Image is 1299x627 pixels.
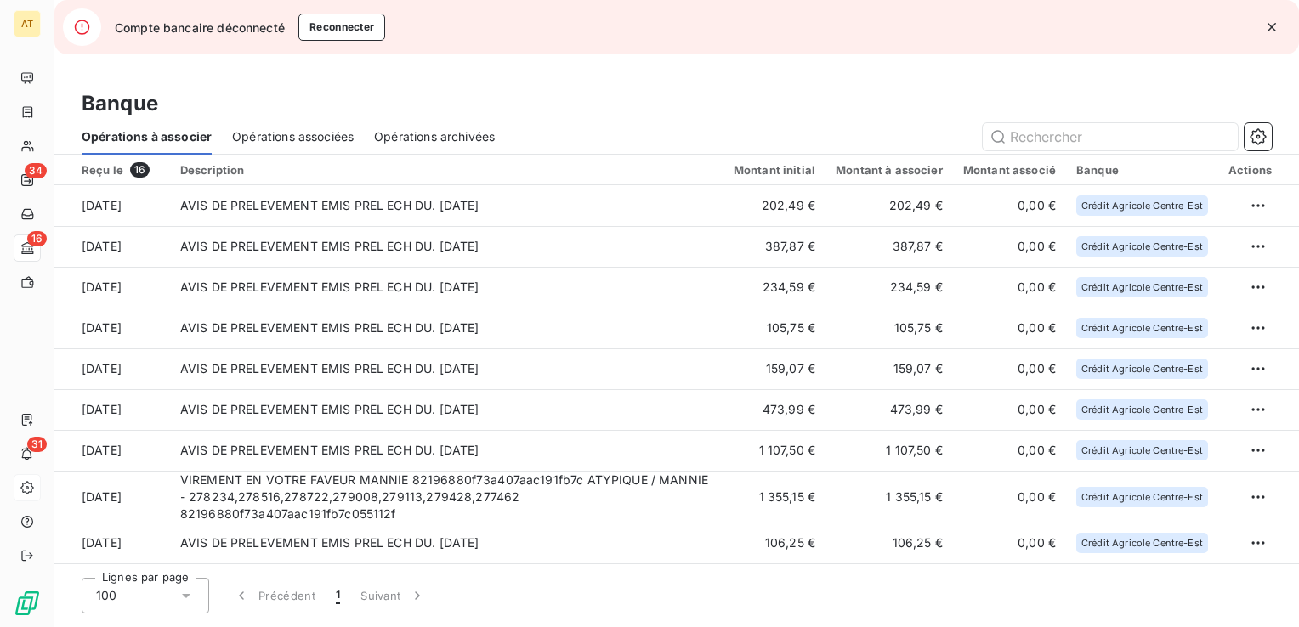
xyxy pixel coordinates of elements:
td: 106,25 € [723,522,825,563]
td: AVIS DE PRELEVEMENT EMIS PREL ECH DU. [DATE] [170,563,723,604]
td: 473,99 € [825,389,953,430]
td: AVIS DE PRELEVEMENT EMIS PREL ECH DU. [DATE] [170,226,723,267]
td: 0,00 € [953,430,1066,471]
td: 106,25 € [825,522,953,563]
td: AVIS DE PRELEVEMENT EMIS PREL ECH DU. [DATE] [170,430,723,471]
td: 202,49 € [723,185,825,226]
td: 1 107,50 € [723,430,825,471]
td: [DATE] [54,522,170,563]
td: 387,87 € [723,226,825,267]
td: [DATE] [54,185,170,226]
td: 473,99 € [723,389,825,430]
span: 1 [336,587,340,604]
td: 105,75 € [723,308,825,348]
div: AT [14,10,41,37]
span: Opérations à associer [82,128,212,145]
iframe: Intercom live chat [1241,569,1282,610]
td: AVIS DE PRELEVEMENT EMIS PREL ECH DU. [DATE] [170,185,723,226]
span: Crédit Agricole Centre-Est [1081,538,1203,548]
td: 159,07 € [825,348,953,389]
div: Montant initial [734,163,815,177]
td: 159,07 € [723,348,825,389]
td: 0,00 € [953,389,1066,430]
span: 31 [27,437,47,452]
td: [DATE] [54,389,170,430]
span: Opérations associées [232,128,354,145]
img: Logo LeanPay [14,590,41,617]
td: [DATE] [54,348,170,389]
td: 105,75 € [825,308,953,348]
div: Description [180,163,713,177]
span: 16 [27,231,47,246]
td: 0,00 € [953,226,1066,267]
button: Suivant [350,578,436,613]
span: Crédit Agricole Centre-Est [1081,492,1203,502]
div: Montant associé [963,163,1056,177]
td: 0,00 € [953,185,1066,226]
td: 1 107,50 € [825,430,953,471]
td: 0,00 € [953,308,1066,348]
h3: Banque [82,88,158,119]
td: 234,59 € [825,267,953,308]
td: 0,00 € [953,471,1066,522]
div: Actions [1228,163,1272,177]
span: 16 [130,162,150,178]
td: AVIS DE PRELEVEMENT EMIS PREL ECH DU. [DATE] [170,522,723,563]
span: Crédit Agricole Centre-Est [1081,241,1203,251]
span: Crédit Agricole Centre-Est [1081,323,1203,333]
span: Compte bancaire déconnecté [115,19,285,37]
span: Crédit Agricole Centre-Est [1081,282,1203,292]
td: 116,64 € [825,563,953,604]
button: Reconnecter [298,14,386,41]
td: AVIS DE PRELEVEMENT EMIS PREL ECH DU. [DATE] [170,348,723,389]
td: [DATE] [54,226,170,267]
td: 0,00 € [953,563,1066,604]
span: Crédit Agricole Centre-Est [1081,201,1203,211]
td: 234,59 € [723,267,825,308]
span: Crédit Agricole Centre-Est [1081,404,1203,415]
td: 0,00 € [953,267,1066,308]
td: 1 355,15 € [825,471,953,522]
td: 202,49 € [825,185,953,226]
td: AVIS DE PRELEVEMENT EMIS PREL ECH DU. [DATE] [170,267,723,308]
span: Crédit Agricole Centre-Est [1081,364,1203,374]
td: 387,87 € [825,226,953,267]
td: AVIS DE PRELEVEMENT EMIS PREL ECH DU. [DATE] [170,389,723,430]
span: Crédit Agricole Centre-Est [1081,445,1203,455]
span: 100 [96,587,116,604]
td: VIREMENT EN VOTRE FAVEUR MANNIE 82196880f73a407aac191fb7c ATYPIQUE / MANNIE - 278234,278516,27872... [170,471,723,522]
td: [DATE] [54,430,170,471]
td: 0,00 € [953,348,1066,389]
td: 0,00 € [953,522,1066,563]
td: [DATE] [54,267,170,308]
div: Montant à associer [836,163,943,177]
td: [DATE] [54,308,170,348]
td: 116,64 € [723,563,825,604]
td: [DATE] [54,471,170,522]
div: Banque [1076,163,1208,177]
button: Précédent [223,578,326,613]
div: Reçu le [82,162,160,178]
span: 34 [25,163,47,178]
td: AVIS DE PRELEVEMENT EMIS PREL ECH DU. [DATE] [170,308,723,348]
input: Rechercher [983,123,1238,150]
td: 1 355,15 € [723,471,825,522]
td: [DATE] [54,563,170,604]
button: 1 [326,578,350,613]
span: Opérations archivées [374,128,495,145]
